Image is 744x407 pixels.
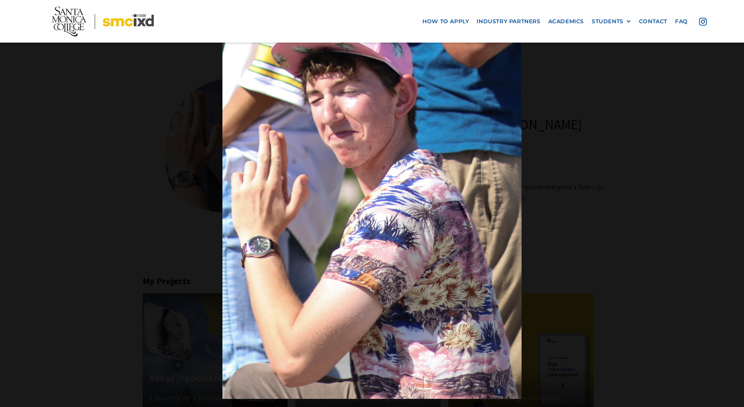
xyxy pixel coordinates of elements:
[52,7,153,36] img: Santa Monica College - SMC IxD logo
[544,14,588,29] a: Academics
[592,18,623,25] div: STUDENTS
[473,14,544,29] a: industry partners
[418,14,473,29] a: how to apply
[671,14,692,29] a: faq
[635,14,671,29] a: contact
[222,8,522,399] img: 60b93652e40f970ed4aa7a73_beep-6630%20-%20Grod%20Co.jpg
[699,18,707,26] img: icon - instagram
